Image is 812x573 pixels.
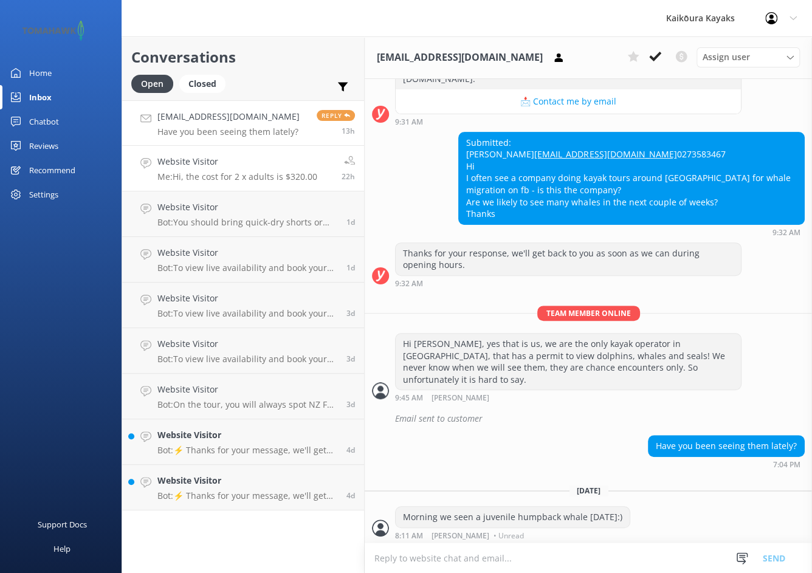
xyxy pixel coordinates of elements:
a: Website VisitorBot:⚡ Thanks for your message, we'll get back to you as soon as we can. You're als... [122,465,364,510]
span: Sep 18 2025 07:55pm (UTC +12:00) Pacific/Auckland [346,490,355,501]
p: Bot: To view live availability and book your tour, please visit [URL][DOMAIN_NAME]. [157,262,337,273]
div: Open [131,75,173,93]
a: Website VisitorBot:To view live availability and book your tour, please visit [URL][DOMAIN_NAME].3d [122,328,364,374]
span: [PERSON_NAME] [432,394,489,402]
div: Sep 23 2025 08:11am (UTC +12:00) Pacific/Auckland [395,531,630,540]
span: Sep 21 2025 07:25pm (UTC +12:00) Pacific/Auckland [346,217,355,227]
h4: [EMAIL_ADDRESS][DOMAIN_NAME] [157,110,300,123]
span: Sep 18 2025 10:49pm (UTC +12:00) Pacific/Auckland [346,445,355,455]
div: Support Docs [38,512,87,537]
a: Open [131,77,179,90]
div: Chatbot [29,109,59,134]
h3: [EMAIL_ADDRESS][DOMAIN_NAME] [377,50,543,66]
span: [PERSON_NAME] [432,532,489,540]
strong: 8:11 AM [395,532,423,540]
div: Sep 22 2025 07:04pm (UTC +12:00) Pacific/Auckland [648,460,805,468]
span: Sep 22 2025 07:04pm (UTC +12:00) Pacific/Auckland [342,126,355,136]
div: Sep 22 2025 09:45am (UTC +12:00) Pacific/Auckland [395,393,741,402]
p: Bot: To view live availability and book your tour, please visit [URL][DOMAIN_NAME]. [157,354,337,365]
span: • Unread [494,532,524,540]
h4: Website Visitor [157,428,337,442]
div: 2025-09-21T21:48:21.520 [372,408,805,429]
div: Settings [29,182,58,207]
div: Hi [PERSON_NAME], yes that is us, we are the only kayak operator in [GEOGRAPHIC_DATA], that has a... [396,334,741,389]
div: Recommend [29,158,75,182]
p: Bot: On the tour, you will always spot NZ Fur Seals. There’s also a chance to encounter [PERSON_N... [157,399,337,410]
span: Sep 21 2025 08:42am (UTC +12:00) Pacific/Auckland [346,262,355,273]
a: [EMAIL_ADDRESS][DOMAIN_NAME] [534,148,676,160]
img: 2-1647550015.png [18,21,88,41]
p: Bot: You should bring quick-dry shorts or light pants, a light quick-dry or activewear top, sungl... [157,217,337,228]
span: Reply [317,110,355,121]
div: Have you been seeing them lately? [649,436,804,456]
div: Sep 22 2025 09:31am (UTC +12:00) Pacific/Auckland [395,117,741,126]
div: Email sent to customer [395,408,805,429]
div: Help [53,537,71,561]
div: Morning we seen a juvenile humpback whale [DATE]:) [396,507,630,527]
h4: Website Visitor [157,292,337,305]
h4: Website Visitor [157,337,337,351]
h4: Website Visitor [157,155,317,168]
strong: 9:32 AM [395,280,423,287]
strong: 9:45 AM [395,394,423,402]
a: Website VisitorBot:You should bring quick-dry shorts or light pants, a light quick-dry or activew... [122,191,364,237]
strong: 9:31 AM [395,118,423,126]
span: Sep 19 2025 01:06pm (UTC +12:00) Pacific/Auckland [346,308,355,318]
p: Have you been seeing them lately? [157,126,300,137]
div: Assign User [697,47,800,67]
strong: 7:04 PM [773,461,800,468]
h2: Conversations [131,46,355,69]
span: Sep 22 2025 09:19am (UTC +12:00) Pacific/Auckland [342,171,355,182]
span: Sep 19 2025 12:20pm (UTC +12:00) Pacific/Auckland [346,354,355,364]
div: Submitted: [PERSON_NAME] 0273583467 Hi I often see a company doing kayak tours around [GEOGRAPHIC... [459,132,804,224]
span: Sep 19 2025 10:05am (UTC +12:00) Pacific/Auckland [346,399,355,410]
a: Website VisitorBot:To view live availability and book your tour, please visit [URL][DOMAIN_NAME].1d [122,237,364,283]
a: Website VisitorBot:To view live availability and book your tour, please visit [URL][DOMAIN_NAME].3d [122,283,364,328]
p: Bot: ⚡ Thanks for your message, we'll get back to you as soon as we can. You're also welcome to k... [157,445,337,456]
button: 📩 Contact me by email [396,89,741,114]
a: Closed [179,77,232,90]
a: [EMAIL_ADDRESS][DOMAIN_NAME]Have you been seeing them lately?Reply13h [122,100,364,146]
span: Assign user [703,50,750,64]
a: Website VisitorBot:On the tour, you will always spot NZ Fur Seals. There’s also a chance to encou... [122,374,364,419]
div: Reviews [29,134,58,158]
span: Team member online [537,306,640,321]
strong: 9:32 AM [772,229,800,236]
h4: Website Visitor [157,383,337,396]
h4: Website Visitor [157,201,337,214]
p: Me: Hi, the cost for 2 x adults is $320.00 [157,171,317,182]
span: [DATE] [569,486,608,496]
a: Website VisitorBot:⚡ Thanks for your message, we'll get back to you as soon as we can. You're als... [122,419,364,465]
a: Website VisitorMe:Hi, the cost for 2 x adults is $320.0022h [122,146,364,191]
div: Sep 22 2025 09:32am (UTC +12:00) Pacific/Auckland [458,228,805,236]
p: Bot: ⚡ Thanks for your message, we'll get back to you as soon as we can. You're also welcome to k... [157,490,337,501]
div: Thanks for your response, we'll get back to you as soon as we can during opening hours. [396,243,741,275]
div: Inbox [29,85,52,109]
h4: Website Visitor [157,474,337,487]
div: Sep 22 2025 09:32am (UTC +12:00) Pacific/Auckland [395,279,741,287]
p: Bot: To view live availability and book your tour, please visit [URL][DOMAIN_NAME]. [157,308,337,319]
div: Closed [179,75,225,93]
h4: Website Visitor [157,246,337,259]
div: Home [29,61,52,85]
